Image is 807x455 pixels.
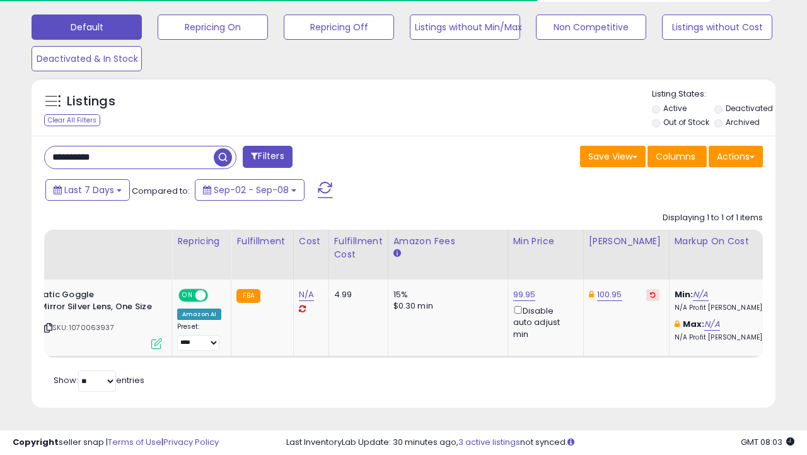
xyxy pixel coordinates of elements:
[741,436,794,448] span: 2025-09-18 08:03 GMT
[393,235,502,248] div: Amazon Fees
[656,150,695,163] span: Columns
[180,290,195,301] span: ON
[693,288,708,301] a: N/A
[669,230,789,280] th: The percentage added to the cost of goods (COGS) that forms the calculator for Min & Max prices.
[299,235,323,248] div: Cost
[675,288,694,300] b: Min:
[536,15,646,40] button: Non Competitive
[675,235,784,248] div: Markup on Cost
[726,103,773,114] label: Deactivated
[683,318,705,330] b: Max:
[284,15,394,40] button: Repricing Off
[410,15,520,40] button: Listings without Min/Max
[393,289,498,300] div: 15%
[675,320,680,328] i: This overrides the store level max markup for this listing
[236,235,287,248] div: Fulfillment
[458,436,520,448] a: 3 active listings
[726,117,760,127] label: Archived
[597,288,622,301] a: 100.95
[704,318,719,331] a: N/A
[243,146,292,168] button: Filters
[177,322,221,351] div: Preset:
[286,437,794,449] div: Last InventoryLab Update: 30 minutes ago, not synced.
[132,185,190,197] span: Compared to:
[675,304,779,312] p: N/A Profit [PERSON_NAME]
[652,88,775,100] p: Listing States:
[334,289,378,300] div: 4.99
[334,235,383,261] div: Fulfillment Cost
[32,46,142,71] button: Deactivated & In Stock
[1,289,154,316] b: 100% Armatic Goggle Polarity/Mirror Silver Lens, One Size
[206,290,226,301] span: OFF
[709,146,763,167] button: Actions
[32,15,142,40] button: Default
[513,304,574,340] div: Disable auto adjust min
[158,15,268,40] button: Repricing On
[64,184,114,196] span: Last 7 Days
[177,235,226,248] div: Repricing
[663,117,709,127] label: Out of Stock
[662,15,772,40] button: Listings without Cost
[299,288,314,301] a: N/A
[195,179,305,201] button: Sep-02 - Sep-08
[54,374,144,386] span: Show: entries
[42,322,114,333] span: | SKU: 1070063937
[663,103,687,114] label: Active
[675,333,779,342] p: N/A Profit [PERSON_NAME]
[177,309,221,320] div: Amazon AI
[513,288,536,301] a: 99.95
[580,146,646,167] button: Save View
[236,289,260,303] small: FBA
[650,292,656,298] i: Revert to store-level Dynamic Max Price
[647,146,707,167] button: Columns
[44,114,100,126] div: Clear All Filters
[589,290,594,298] i: This overrides the store level Dynamic Max Price for this listing
[13,436,59,448] strong: Copyright
[13,437,219,449] div: seller snap | |
[513,235,578,248] div: Min Price
[589,235,664,248] div: [PERSON_NAME]
[45,179,130,201] button: Last 7 Days
[214,184,289,196] span: Sep-02 - Sep-08
[393,248,401,259] small: Amazon Fees.
[663,212,763,224] div: Displaying 1 to 1 of 1 items
[393,300,498,312] div: $0.30 min
[163,436,219,448] a: Privacy Policy
[67,93,115,110] h5: Listings
[108,436,161,448] a: Terms of Use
